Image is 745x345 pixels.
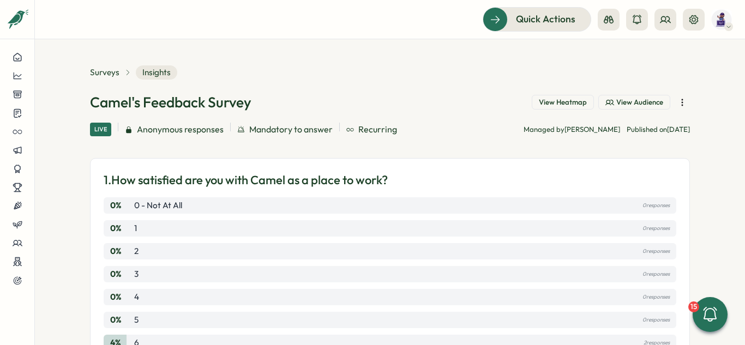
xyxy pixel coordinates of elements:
[642,314,670,326] p: 0 responses
[524,125,620,135] p: Managed by
[516,12,575,26] span: Quick Actions
[134,245,139,257] p: 2
[90,66,119,78] a: Surveys
[110,268,132,280] p: 0 %
[110,222,132,234] p: 0 %
[110,291,132,303] p: 0 %
[642,268,670,280] p: 0 responses
[134,291,139,303] p: 4
[688,301,699,312] div: 15
[642,291,670,303] p: 0 responses
[134,199,182,211] p: 0 - Not at all
[90,93,251,112] h1: Camel's Feedback Survey
[110,245,132,257] p: 0 %
[667,125,690,134] span: [DATE]
[532,95,594,110] button: View Heatmap
[110,199,132,211] p: 0 %
[598,95,670,110] button: View Audience
[358,123,397,136] span: Recurring
[642,199,670,211] p: 0 responses
[627,125,690,135] p: Published on
[90,123,111,136] div: Live
[693,297,728,332] button: 15
[642,222,670,234] p: 0 responses
[616,98,663,107] span: View Audience
[110,314,132,326] p: 0 %
[564,125,620,134] span: [PERSON_NAME]
[249,123,333,136] span: Mandatory to answer
[134,222,137,234] p: 1
[711,9,732,30] img: John Sproul
[642,245,670,257] p: 0 responses
[137,123,224,136] span: Anonymous responses
[483,7,591,31] button: Quick Actions
[104,172,388,189] p: 1. How satisfied are you with Camel as a place to work?
[134,314,139,326] p: 5
[136,65,177,80] span: Insights
[134,268,139,280] p: 3
[539,98,587,107] span: View Heatmap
